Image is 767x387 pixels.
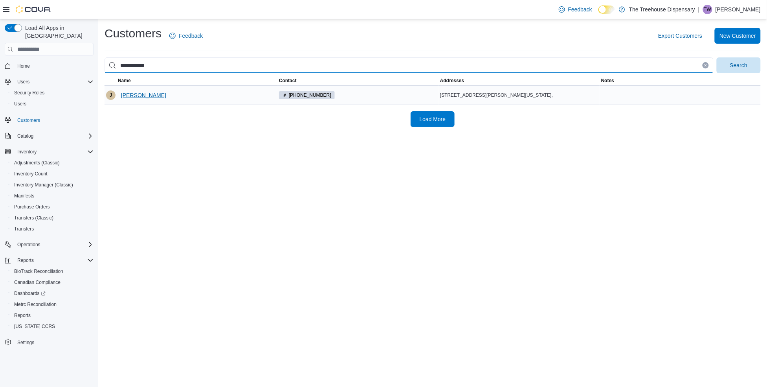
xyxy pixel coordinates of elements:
a: Dashboards [8,288,97,299]
p: | [698,5,700,14]
a: Adjustments (Classic) [11,158,63,168]
button: New Customer [715,28,761,44]
a: [US_STATE] CCRS [11,322,58,331]
span: Settings [14,337,94,347]
button: Inventory [2,146,97,157]
span: Adjustments (Classic) [11,158,94,168]
button: Reports [8,310,97,321]
button: Transfers (Classic) [8,212,97,223]
a: Inventory Count [11,169,51,179]
button: Operations [2,239,97,250]
button: Home [2,60,97,72]
span: Home [17,63,30,69]
nav: Complex example [5,57,94,369]
button: Operations [14,240,44,249]
span: Home [14,61,94,71]
button: Settings [2,337,97,348]
span: Purchase Orders [11,202,94,212]
p: The Treehouse Dispensary [629,5,695,14]
button: Manifests [8,190,97,201]
button: Users [2,76,97,87]
span: Export Customers [658,32,702,40]
span: Operations [14,240,94,249]
span: Inventory [14,147,94,157]
button: Clear input [703,62,709,68]
span: Inventory Manager (Classic) [14,182,73,188]
button: Load More [411,111,455,127]
a: Dashboards [11,289,49,298]
a: Metrc Reconciliation [11,300,60,309]
button: Catalog [2,131,97,142]
span: Contact [279,77,297,84]
button: Users [14,77,33,87]
h1: Customers [105,26,161,41]
div: Joseph [106,90,116,100]
span: Reports [14,256,94,265]
button: Export Customers [655,28,705,44]
div: Tina Wilkins [703,5,712,14]
a: Security Roles [11,88,48,98]
span: Load All Apps in [GEOGRAPHIC_DATA] [22,24,94,40]
button: Security Roles [8,87,97,98]
span: [PHONE_NUMBER] [289,92,331,99]
span: Inventory Manager (Classic) [11,180,94,190]
span: Reports [11,311,94,320]
span: BioTrack Reconciliation [14,268,63,275]
a: Customers [14,116,43,125]
span: Reports [17,257,34,264]
a: Inventory Manager (Classic) [11,180,76,190]
a: Canadian Compliance [11,278,64,287]
span: Transfers (Classic) [14,215,53,221]
span: Canadian Compliance [11,278,94,287]
span: Customers [14,115,94,125]
span: Catalog [14,131,94,141]
button: Canadian Compliance [8,277,97,288]
span: Addresses [440,77,464,84]
span: Security Roles [11,88,94,98]
a: Reports [11,311,34,320]
a: Feedback [556,2,595,17]
button: Users [8,98,97,109]
span: Inventory Count [11,169,94,179]
a: Home [14,61,33,71]
span: Notes [601,77,614,84]
span: Users [11,99,94,109]
span: Metrc Reconciliation [11,300,94,309]
span: Feedback [179,32,203,40]
span: TW [704,5,712,14]
span: Transfers [11,224,94,234]
a: Settings [14,338,37,347]
span: J [110,90,112,100]
button: Purchase Orders [8,201,97,212]
span: Purchase Orders [14,204,50,210]
span: Washington CCRS [11,322,94,331]
span: Canadian Compliance [14,279,61,286]
span: [PERSON_NAME] [121,91,166,99]
button: [US_STATE] CCRS [8,321,97,332]
img: Cova [16,6,51,13]
button: BioTrack Reconciliation [8,266,97,277]
span: [US_STATE] CCRS [14,323,55,330]
span: Transfers [14,226,34,232]
span: New Customer [719,32,756,40]
a: BioTrack Reconciliation [11,267,66,276]
span: Settings [17,339,34,346]
span: Metrc Reconciliation [14,301,57,308]
input: Dark Mode [598,6,615,14]
a: Purchase Orders [11,202,53,212]
span: Users [17,79,29,85]
span: Inventory Count [14,171,48,177]
a: Manifests [11,191,37,201]
button: Catalog [14,131,37,141]
span: Users [14,77,94,87]
span: Name [118,77,131,84]
button: Inventory Manager (Classic) [8,179,97,190]
button: Reports [14,256,37,265]
button: Reports [2,255,97,266]
a: Feedback [166,28,206,44]
span: Customers [17,117,40,123]
span: Search [730,61,747,69]
span: BioTrack Reconciliation [11,267,94,276]
span: Load More [420,115,446,123]
div: [STREET_ADDRESS][PERSON_NAME][US_STATE], [440,92,598,98]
